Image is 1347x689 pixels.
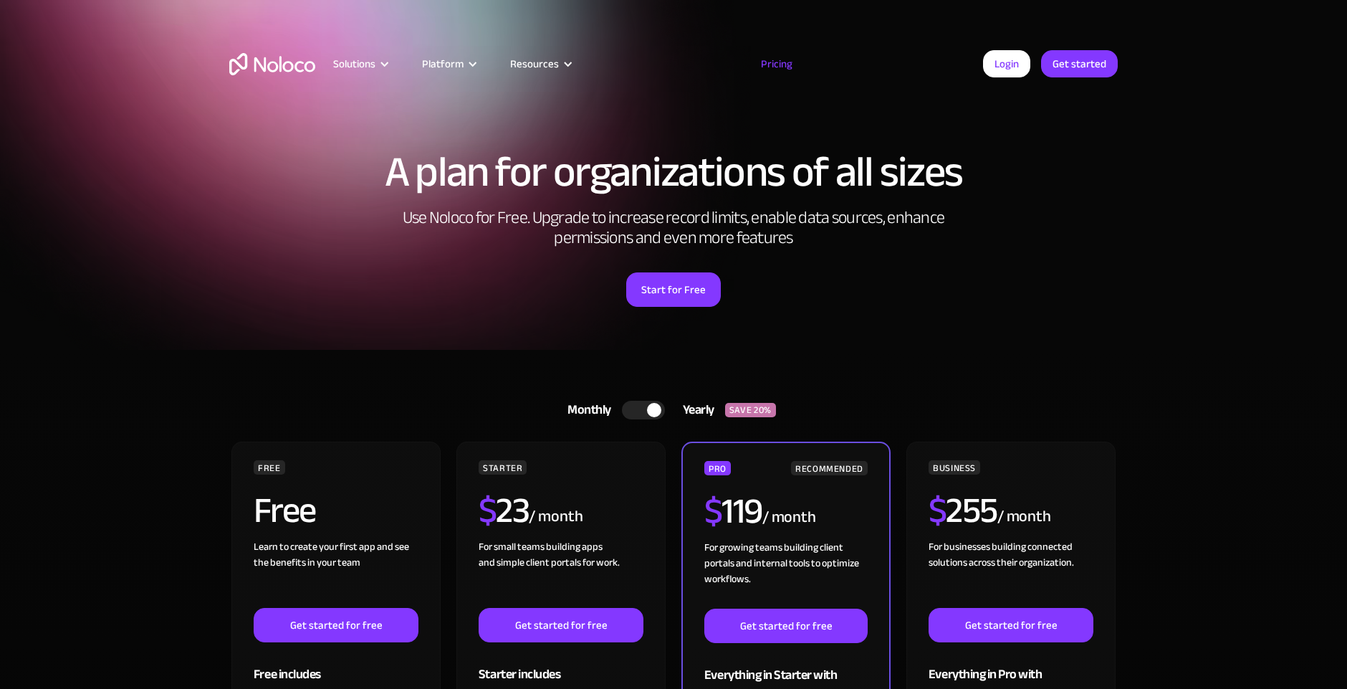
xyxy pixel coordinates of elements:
[510,54,559,73] div: Resources
[929,493,997,528] h2: 255
[254,642,418,689] div: Free includes
[762,506,816,529] div: / month
[492,54,588,73] div: Resources
[704,477,722,545] span: $
[479,460,527,475] div: STARTER
[254,460,285,475] div: FREE
[704,609,868,643] a: Get started for free
[229,53,315,75] a: home
[387,208,960,248] h2: Use Noloco for Free. Upgrade to increase record limits, enable data sources, enhance permissions ...
[929,460,980,475] div: BUSINESS
[550,399,622,421] div: Monthly
[479,477,497,544] span: $
[479,642,643,689] div: Starter includes
[315,54,404,73] div: Solutions
[791,461,868,475] div: RECOMMENDED
[997,505,1051,528] div: / month
[983,50,1030,77] a: Login
[529,505,583,528] div: / month
[1041,50,1118,77] a: Get started
[929,608,1093,642] a: Get started for free
[404,54,492,73] div: Platform
[479,539,643,608] div: For small teams building apps and simple client portals for work. ‍
[333,54,375,73] div: Solutions
[254,493,316,528] h2: Free
[665,399,725,421] div: Yearly
[743,54,810,73] a: Pricing
[704,461,731,475] div: PRO
[929,539,1093,608] div: For businesses building connected solutions across their organization. ‍
[422,54,464,73] div: Platform
[725,403,776,417] div: SAVE 20%
[626,272,721,307] a: Start for Free
[479,608,643,642] a: Get started for free
[929,477,946,544] span: $
[704,540,868,609] div: For growing teams building client portals and internal tools to optimize workflows.
[929,642,1093,689] div: Everything in Pro with
[254,539,418,608] div: Learn to create your first app and see the benefits in your team ‍
[704,493,762,529] h2: 119
[254,608,418,642] a: Get started for free
[479,493,529,528] h2: 23
[229,151,1118,194] h1: A plan for organizations of all sizes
